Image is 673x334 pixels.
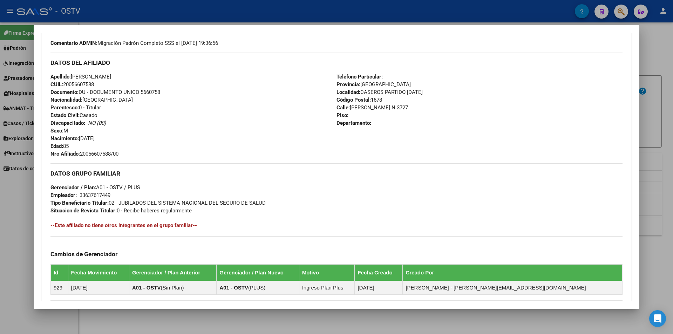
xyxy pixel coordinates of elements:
[163,285,182,291] span: Sin Plan
[68,264,129,281] th: Fecha Movimiento
[336,97,371,103] strong: Código Postal:
[355,281,403,294] td: [DATE]
[336,89,360,95] strong: Localidad:
[50,120,85,126] strong: Discapacitado:
[649,310,666,327] div: Open Intercom Messenger
[50,207,117,214] strong: Situacion de Revista Titular:
[403,264,623,281] th: Creado Por
[50,135,79,142] strong: Nacimiento:
[50,39,218,47] span: Migración Padrón Completo SSS el [DATE] 19:36:56
[50,143,69,149] span: 85
[50,89,79,95] strong: Documento:
[51,281,68,294] td: 929
[88,120,106,126] i: NO (00)
[336,104,350,111] strong: Calle:
[50,151,118,157] span: 20056607588/00
[129,264,216,281] th: Gerenciador / Plan Anterior
[336,81,411,88] span: [GEOGRAPHIC_DATA]
[50,128,63,134] strong: Sexo:
[50,151,80,157] strong: Nro Afiliado:
[68,281,129,294] td: [DATE]
[132,285,161,291] strong: A01 - OSTV
[50,200,266,206] span: 02 - JUBILADOS DEL SISTEMA NACIONAL DEL SEGURO DE SALUD
[50,128,68,134] span: M
[50,184,96,191] strong: Gerenciador / Plan:
[219,285,248,291] strong: A01 - OSTV
[336,104,408,111] span: [PERSON_NAME] N 3727
[217,281,299,294] td: ( )
[51,264,68,281] th: Id
[50,81,94,88] span: 20056607588
[50,74,111,80] span: [PERSON_NAME]
[299,281,355,294] td: Ingreso Plan Plus
[50,221,623,229] h4: --Este afiliado no tiene otros integrantes en el grupo familiar--
[50,104,101,111] span: 0 - Titular
[336,112,348,118] strong: Piso:
[50,97,82,103] strong: Nacionalidad:
[403,281,623,294] td: [PERSON_NAME] - [PERSON_NAME][EMAIL_ADDRESS][DOMAIN_NAME]
[50,143,63,149] strong: Edad:
[50,112,97,118] span: Casado
[336,89,423,95] span: CASEROS PARTIDO [DATE]
[50,135,95,142] span: [DATE]
[50,59,623,67] h3: DATOS DEL AFILIADO
[50,250,623,258] h3: Cambios de Gerenciador
[336,81,360,88] strong: Provincia:
[299,264,355,281] th: Motivo
[250,285,264,291] span: PLUS
[50,81,63,88] strong: CUIL:
[50,74,71,80] strong: Apellido:
[129,281,216,294] td: ( )
[50,170,623,177] h3: DATOS GRUPO FAMILIAR
[80,191,110,199] div: 33637617449
[50,184,140,191] span: A01 - OSTV / PLUS
[50,104,79,111] strong: Parentesco:
[217,264,299,281] th: Gerenciador / Plan Nuevo
[50,97,133,103] span: [GEOGRAPHIC_DATA]
[336,120,371,126] strong: Departamento:
[355,264,403,281] th: Fecha Creado
[50,192,77,198] strong: Empleador:
[336,97,382,103] span: 1678
[50,200,109,206] strong: Tipo Beneficiario Titular:
[50,40,97,46] strong: Comentario ADMIN:
[50,207,192,214] span: 0 - Recibe haberes regularmente
[50,112,80,118] strong: Estado Civil:
[336,74,383,80] strong: Teléfono Particular:
[50,89,160,95] span: DU - DOCUMENTO UNICO 5660758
